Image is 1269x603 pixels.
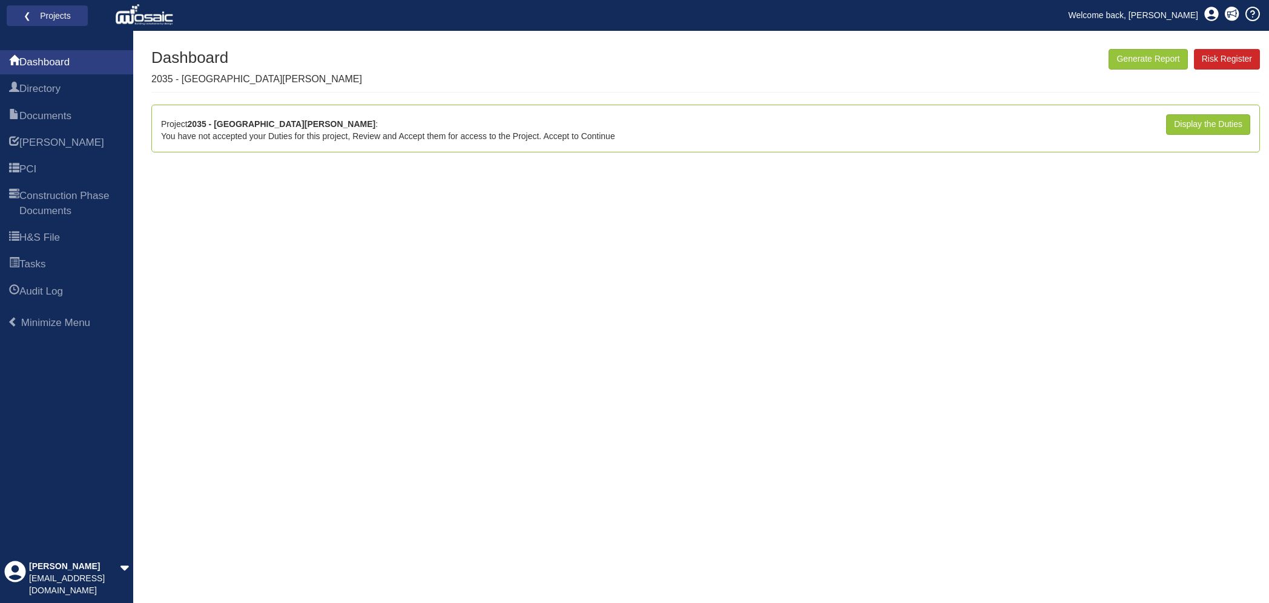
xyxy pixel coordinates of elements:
[151,73,362,86] p: 2035 - [GEOGRAPHIC_DATA][PERSON_NAME]
[188,119,376,129] b: 2035 - [GEOGRAPHIC_DATA][PERSON_NAME]
[9,82,19,97] span: Directory
[4,561,26,597] div: Profile
[19,55,70,70] span: Dashboard
[115,3,176,27] img: logo_white.png
[19,257,45,272] span: Tasks
[19,284,63,299] span: Audit Log
[1218,549,1260,594] iframe: Chat
[151,49,362,67] h1: Dashboard
[21,317,90,328] span: Minimize Menu
[8,317,18,327] span: Minimize Menu
[9,189,19,219] span: Construction Phase Documents
[19,162,36,177] span: PCI
[29,573,120,597] div: [EMAIL_ADDRESS][DOMAIN_NAME]
[19,135,104,150] span: HARI
[9,285,19,299] span: Audit Log
[1109,49,1187,70] button: Generate Report
[9,258,19,272] span: Tasks
[1194,49,1260,70] a: Risk Register
[9,109,19,124] span: Documents
[19,189,124,218] span: Construction Phase Documents
[19,230,60,245] span: H&S File
[19,82,61,96] span: Directory
[1060,6,1207,24] a: Welcome back, [PERSON_NAME]
[9,136,19,151] span: HARI
[9,163,19,177] span: PCI
[9,56,19,70] span: Dashboard
[29,561,120,573] div: [PERSON_NAME]
[19,109,71,123] span: Documents
[1166,114,1250,135] a: Display the Duties
[9,231,19,246] span: H&S File
[161,114,615,143] div: Project : You have not accepted your Duties for this project, Review and Accept them for access t...
[15,8,80,24] a: ❮ Projects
